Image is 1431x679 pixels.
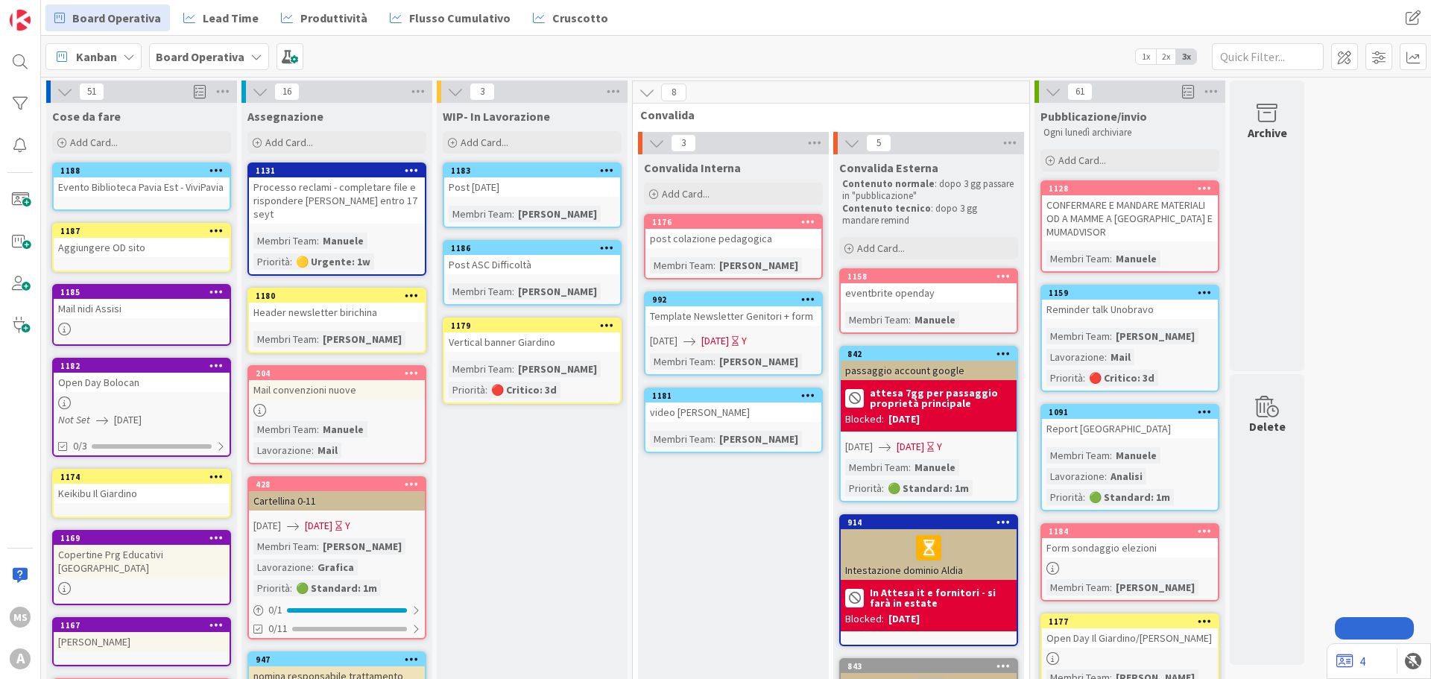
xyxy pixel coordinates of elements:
div: 🟢 Standard: 1m [1085,489,1174,505]
div: 842 [841,347,1017,361]
div: 1131 [249,164,425,177]
div: Mail convenzioni nuove [249,380,425,399]
div: 🟢 Standard: 1m [292,580,381,596]
span: Add Card... [70,136,118,149]
span: 1x [1136,49,1156,64]
div: 1169 [60,533,230,543]
div: Membri Team [449,361,512,377]
span: 51 [79,83,104,101]
div: [DATE] [888,611,920,627]
span: [DATE] [701,333,729,349]
span: Cruscotto [552,9,608,27]
div: Membri Team [1046,447,1110,464]
b: Board Operativa [156,49,244,64]
span: : [1105,468,1107,484]
span: : [317,538,319,555]
div: 1185 [54,285,230,299]
div: Blocked: [845,611,884,627]
div: 1176 [645,215,821,229]
span: Add Card... [857,241,905,255]
a: Board Operativa [45,4,170,31]
span: [DATE] [845,439,873,455]
span: : [290,580,292,596]
span: 16 [274,83,300,101]
span: 61 [1067,83,1093,101]
span: : [713,431,715,447]
div: Lavorazione [253,442,312,458]
a: 4 [1336,652,1365,670]
div: 914 [841,516,1017,529]
div: 1158eventbrite openday [841,270,1017,303]
div: [PERSON_NAME] [514,206,601,222]
span: : [882,480,884,496]
div: 1184Form sondaggio elezioni [1042,525,1218,558]
div: 947 [249,653,425,666]
div: 1167 [60,620,230,631]
div: 1184 [1042,525,1218,538]
div: video [PERSON_NAME] [645,402,821,422]
div: 1183 [451,165,620,176]
div: 992Template Newsletter Genitori + form [645,293,821,326]
span: : [1083,489,1085,505]
span: : [713,353,715,370]
span: 5 [866,134,891,152]
span: 3 [470,83,495,101]
div: 1181 [652,391,821,401]
div: 1091 [1049,407,1218,417]
div: [PERSON_NAME] [1112,328,1198,344]
span: : [312,442,314,458]
span: 0 / 1 [268,602,282,618]
div: Grafica [314,559,358,575]
div: Lavorazione [1046,349,1105,365]
strong: Contenuto tecnico [842,202,931,215]
div: Membri Team [650,257,713,274]
div: Manuele [319,421,367,438]
span: : [713,257,715,274]
div: 1188 [54,164,230,177]
div: Y [345,518,350,534]
div: 1176 [652,217,821,227]
span: Lead Time [203,9,259,27]
div: Post [DATE] [444,177,620,197]
span: WIP- In Lavorazione [443,109,550,124]
div: 🔴 Critico: 3d [487,382,560,398]
span: Convalida Interna [644,160,741,175]
div: Evento Biblioteca Pavia Est - ViviPavia [54,177,230,197]
span: : [312,559,314,575]
div: Membri Team [1046,579,1110,596]
div: [PERSON_NAME] [715,431,802,447]
span: Cose da fare [52,109,121,124]
div: 🟢 Standard: 1m [884,480,973,496]
span: 8 [661,83,686,101]
div: 1180 [256,291,425,301]
div: 1183 [444,164,620,177]
div: 204 [256,368,425,379]
div: Priorità [449,382,485,398]
div: 1186Post ASC Difficoltà [444,241,620,274]
a: Flusso Cumulativo [381,4,519,31]
div: 914Intestazione dominio Aldia [841,516,1017,580]
div: 428 [249,478,425,491]
div: Lavorazione [253,559,312,575]
span: 2x [1156,49,1176,64]
div: 1167 [54,619,230,632]
div: 1181 [645,389,821,402]
div: [PERSON_NAME] [1112,579,1198,596]
div: Blocked: [845,411,884,427]
div: Header newsletter birichina [249,303,425,322]
span: Kanban [76,48,117,66]
div: 204 [249,367,425,380]
div: 1184 [1049,526,1218,537]
p: : dopo 3 gg mandare remind [842,203,1015,227]
div: Membri Team [845,312,909,328]
span: Convalida Esterna [839,160,938,175]
span: 3 [671,134,696,152]
div: 1091 [1042,405,1218,419]
div: 1128CONFERMARE E MANDARE MATERIALI OD A MAMME A [GEOGRAPHIC_DATA] E MUMADVISOR [1042,182,1218,241]
span: : [512,283,514,300]
div: 428 [256,479,425,490]
div: 1179Vertical banner Giardino [444,319,620,352]
div: Membri Team [449,283,512,300]
div: [PERSON_NAME] [54,632,230,651]
div: 1182 [54,359,230,373]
